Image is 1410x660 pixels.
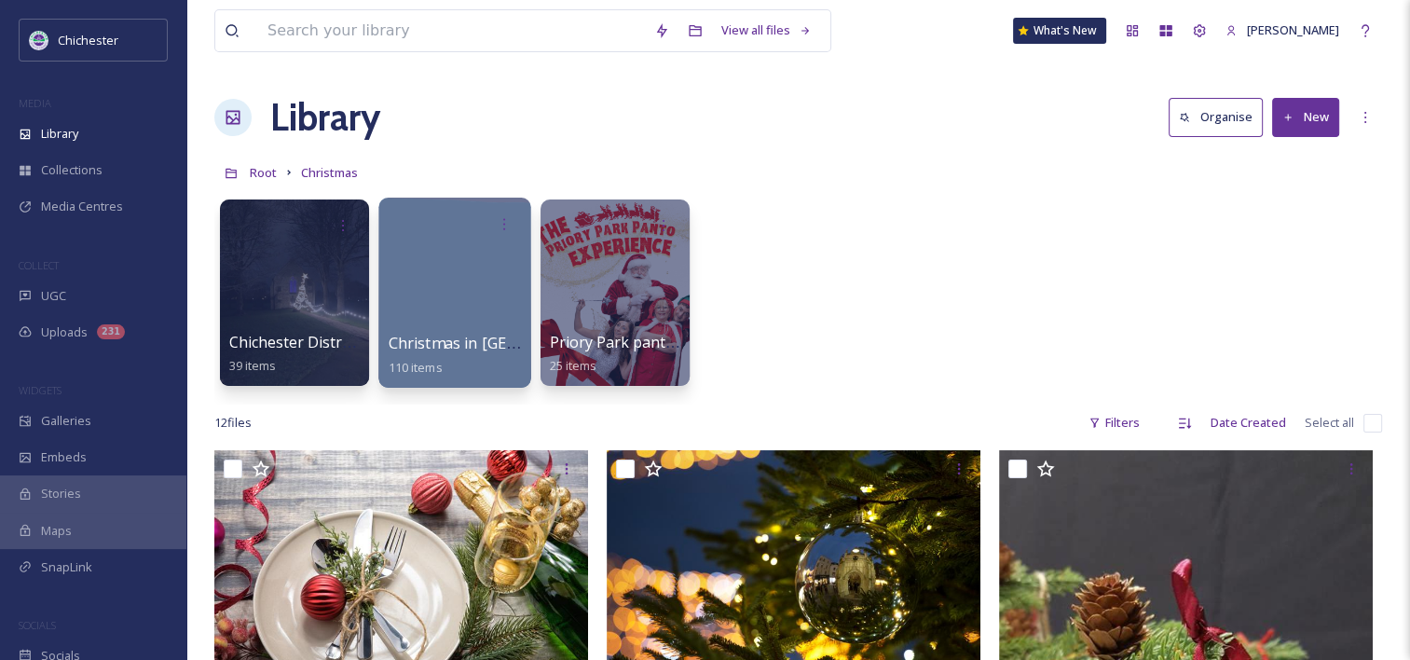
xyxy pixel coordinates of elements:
[301,164,358,181] span: Christmas
[389,358,443,375] span: 110 items
[250,161,277,184] a: Root
[58,32,118,48] span: Chichester
[229,334,520,374] a: Chichester District Christmas Events 202439 items
[19,258,59,272] span: COLLECT
[389,335,673,376] a: Christmas in [GEOGRAPHIC_DATA] 2024110 items
[41,125,78,143] span: Library
[1247,21,1339,38] span: [PERSON_NAME]
[19,618,56,632] span: SOCIALS
[41,412,91,430] span: Galleries
[30,31,48,49] img: Logo_of_Chichester_District_Council.png
[1272,98,1339,136] button: New
[41,198,123,215] span: Media Centres
[41,448,87,466] span: Embeds
[41,485,81,502] span: Stories
[550,334,709,374] a: Priory Park pantomine25 items
[1305,414,1354,432] span: Select all
[19,96,51,110] span: MEDIA
[389,333,673,353] span: Christmas in [GEOGRAPHIC_DATA] 2024
[1201,405,1295,441] div: Date Created
[229,332,520,352] span: Chichester District Christmas Events 2024
[550,357,596,374] span: 25 items
[1079,405,1149,441] div: Filters
[712,12,821,48] a: View all files
[214,414,252,432] span: 12 file s
[270,89,380,145] a: Library
[41,522,72,540] span: Maps
[41,287,66,305] span: UGC
[301,161,358,184] a: Christmas
[97,324,125,339] div: 231
[258,10,645,51] input: Search your library
[41,558,92,576] span: SnapLink
[229,357,276,374] span: 39 items
[1013,18,1106,44] a: What's New
[1216,12,1348,48] a: [PERSON_NAME]
[19,383,62,397] span: WIDGETS
[250,164,277,181] span: Root
[41,323,88,341] span: Uploads
[550,332,709,352] span: Priory Park pantomine
[41,161,103,179] span: Collections
[1169,98,1263,136] button: Organise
